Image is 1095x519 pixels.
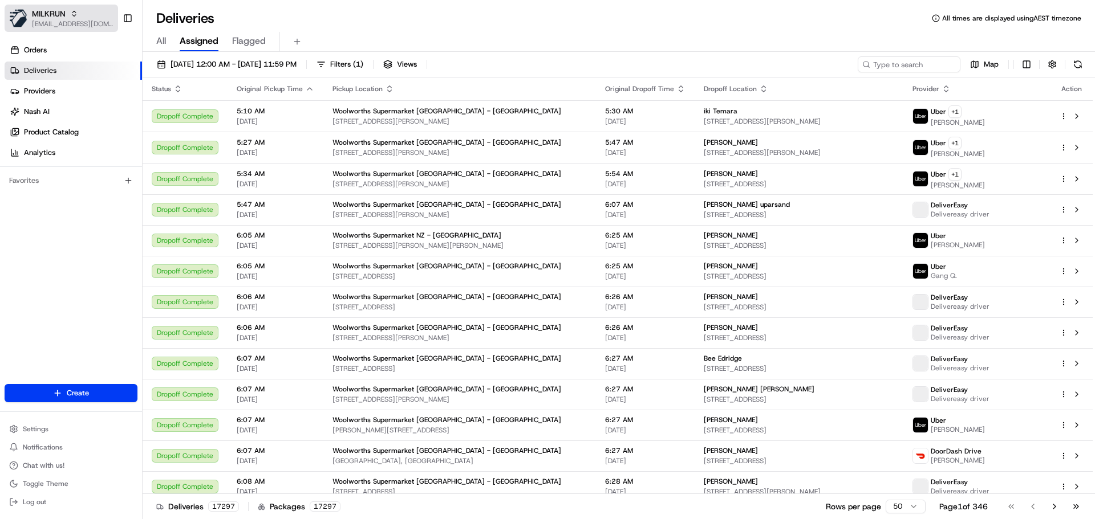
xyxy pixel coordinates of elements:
[704,446,758,455] span: [PERSON_NAME]
[931,456,985,465] span: [PERSON_NAME]
[332,446,561,455] span: Woolworths Supermarket [GEOGRAPHIC_DATA] - [GEOGRAPHIC_DATA]
[948,105,962,118] button: +1
[704,456,895,465] span: [STREET_ADDRESS]
[605,117,686,126] span: [DATE]
[237,200,314,209] span: 5:47 AM
[704,117,895,126] span: [STREET_ADDRESS][PERSON_NAME]
[704,395,895,404] span: [STREET_ADDRESS]
[237,487,314,496] span: [DATE]
[237,364,314,373] span: [DATE]
[913,448,928,463] img: doordash_logo_v2.png
[5,457,137,473] button: Chat with us!
[913,171,928,186] img: uber-new-logo.jpeg
[704,292,758,301] span: [PERSON_NAME]
[605,261,686,271] span: 6:25 AM
[5,103,142,121] a: Nash AI
[931,201,968,210] span: DeliverEasy
[237,179,314,189] span: [DATE]
[931,447,982,456] span: DoorDash Drive
[237,303,314,312] span: [DATE]
[939,501,988,512] div: Page 1 of 346
[332,107,561,116] span: Woolworths Supermarket [GEOGRAPHIC_DATA] - [GEOGRAPHIC_DATA]
[237,415,314,424] span: 6:07 AM
[948,168,962,181] button: +1
[704,138,758,147] span: [PERSON_NAME]
[704,333,895,342] span: [STREET_ADDRESS]
[704,354,742,363] span: Bee Edridge
[605,323,686,332] span: 6:26 AM
[311,56,368,72] button: Filters(1)
[378,56,422,72] button: Views
[605,272,686,281] span: [DATE]
[237,261,314,271] span: 6:05 AM
[237,426,314,435] span: [DATE]
[931,149,985,158] span: [PERSON_NAME]
[24,86,55,96] span: Providers
[704,385,814,394] span: [PERSON_NAME] [PERSON_NAME]
[237,241,314,250] span: [DATE]
[605,446,686,455] span: 6:27 AM
[237,456,314,465] span: [DATE]
[605,456,686,465] span: [DATE]
[931,107,946,116] span: Uber
[156,9,214,27] h1: Deliveries
[913,233,928,248] img: uber-new-logo.jpeg
[605,292,686,301] span: 6:26 AM
[332,333,587,342] span: [STREET_ADDRESS][PERSON_NAME]
[931,363,989,373] span: Delivereasy driver
[332,272,587,281] span: [STREET_ADDRESS]
[704,415,758,424] span: [PERSON_NAME]
[704,169,758,178] span: [PERSON_NAME]
[9,9,27,27] img: MILKRUN
[931,271,957,280] span: Gang Q.
[32,8,66,19] button: MILKRUN
[332,231,501,240] span: Woolworths Supermarket NZ - [GEOGRAPHIC_DATA]
[605,241,686,250] span: [DATE]
[156,501,239,512] div: Deliveries
[5,421,137,437] button: Settings
[24,45,47,55] span: Orders
[237,272,314,281] span: [DATE]
[1060,84,1084,93] div: Action
[237,395,314,404] span: [DATE]
[605,210,686,219] span: [DATE]
[237,231,314,240] span: 6:05 AM
[605,487,686,496] span: [DATE]
[24,127,79,137] span: Product Catalog
[931,210,989,219] span: Delivereasy driver
[913,140,928,155] img: uber-new-logo.jpeg
[704,272,895,281] span: [STREET_ADDRESS]
[704,426,895,435] span: [STREET_ADDRESS]
[156,34,166,48] span: All
[704,261,758,271] span: [PERSON_NAME]
[237,446,314,455] span: 6:07 AM
[605,84,674,93] span: Original Dropoff Time
[5,144,142,162] a: Analytics
[237,84,303,93] span: Original Pickup Time
[858,56,960,72] input: Type to search
[704,364,895,373] span: [STREET_ADDRESS]
[332,303,587,312] span: [STREET_ADDRESS]
[948,137,962,149] button: +1
[931,324,968,333] span: DeliverEasy
[704,148,895,157] span: [STREET_ADDRESS][PERSON_NAME]
[237,323,314,332] span: 6:06 AM
[931,118,985,127] span: [PERSON_NAME]
[180,34,218,48] span: Assigned
[23,479,68,488] span: Toggle Theme
[24,148,55,158] span: Analytics
[605,107,686,116] span: 5:30 AM
[931,138,946,148] span: Uber
[704,179,895,189] span: [STREET_ADDRESS]
[605,477,686,486] span: 6:28 AM
[704,477,758,486] span: [PERSON_NAME]
[1070,56,1086,72] button: Refresh
[171,59,297,70] span: [DATE] 12:00 AM - [DATE] 11:59 PM
[208,501,239,512] div: 17297
[5,62,142,80] a: Deliveries
[704,323,758,332] span: [PERSON_NAME]
[704,487,895,496] span: [STREET_ADDRESS][PERSON_NAME]
[605,200,686,209] span: 6:07 AM
[332,415,561,424] span: Woolworths Supermarket [GEOGRAPHIC_DATA] - [GEOGRAPHIC_DATA]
